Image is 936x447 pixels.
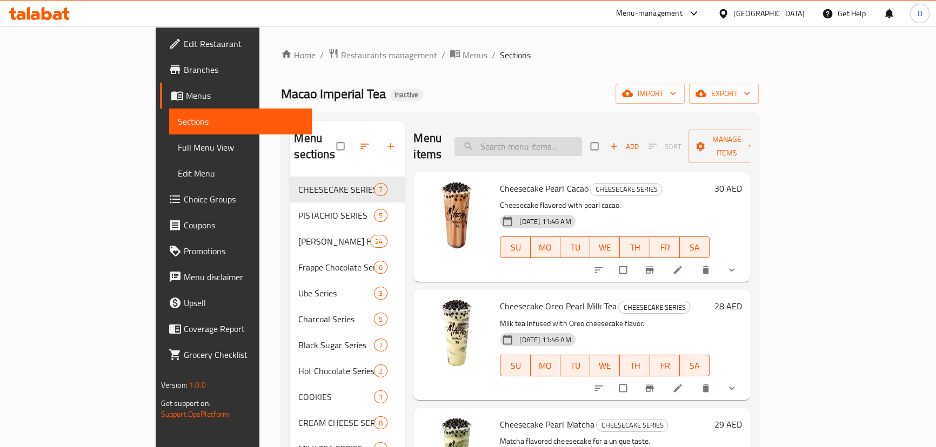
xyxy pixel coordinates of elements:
span: WE [594,240,616,255]
button: show more [720,376,746,400]
div: Charcoal Series [298,313,374,326]
button: Add section [379,134,405,158]
input: search [454,137,582,156]
button: TU [560,236,590,258]
span: Sort sections [353,134,379,158]
span: Edit Menu [178,167,303,180]
span: TU [565,240,586,255]
span: [PERSON_NAME] Favorite Items [298,235,370,248]
span: 7 [375,185,387,195]
span: Menu disclaimer [184,270,303,283]
span: Sections [178,115,303,128]
span: Select section [584,136,607,157]
span: TH [624,240,645,255]
button: MO [531,236,560,258]
a: Menus [160,83,312,109]
span: Promotions [184,245,303,258]
span: [DATE] 11:46 AM [515,216,575,227]
span: 5 [375,314,387,324]
a: Edit menu item [672,383,685,394]
span: Version: [161,378,188,392]
div: CHEESECAKE SERIES7 [290,177,405,202]
button: SU [500,355,530,376]
li: / [442,49,445,62]
span: Edit Restaurant [184,37,303,50]
a: Grocery Checklist [160,342,312,368]
div: CHEESECAKE SERIES [618,301,690,314]
span: 7 [375,340,387,350]
button: Add [607,138,641,155]
span: export [698,87,750,100]
div: CHEESECAKE SERIES [596,419,668,432]
span: Sections [500,49,531,62]
span: Cheesecake Pearl Matcha [500,416,594,432]
button: TU [560,355,590,376]
div: [PERSON_NAME] Favorite Items24 [290,228,405,254]
span: FR [654,358,676,374]
li: / [492,49,496,62]
button: show more [720,258,746,282]
span: Frappe Chocolate Series [298,261,374,274]
span: 1.0.0 [189,378,206,392]
span: CHEESECAKE SERIES [298,183,374,196]
div: CHEESECAKE SERIES [590,183,662,196]
span: Hot Chocolate Series [298,364,374,377]
a: Support.OpsPlatform [161,407,230,421]
span: 1 [375,392,387,402]
div: Pinoy's Favorite Items [298,235,370,248]
span: Add [610,140,639,153]
button: sort-choices [587,258,613,282]
span: D [917,8,922,19]
span: Select to update [613,378,636,398]
span: WE [594,358,616,374]
a: Restaurants management [328,48,437,62]
button: TH [620,236,650,258]
a: Choice Groups [160,186,312,212]
div: items [374,416,387,429]
span: Coupons [184,219,303,232]
div: Black Sugar Series7 [290,332,405,358]
span: TU [565,358,586,374]
span: Upsell [184,296,303,309]
button: MO [531,355,560,376]
div: items [374,313,387,326]
svg: Show Choices [726,383,737,394]
span: Select section first [641,138,688,155]
div: items [374,338,387,351]
span: MO [535,358,556,374]
span: 2 [375,366,387,376]
a: Coverage Report [160,316,312,342]
span: Menus [463,49,487,62]
h2: Menu sections [294,130,337,162]
a: Edit Restaurant [160,31,312,57]
button: SA [680,355,710,376]
span: Black Sugar Series [298,338,374,351]
span: Manage items [697,133,757,160]
li: / [320,49,324,62]
button: SA [680,236,710,258]
span: COOKIES [298,390,374,403]
div: Hot Chocolate Series2 [290,358,405,384]
a: Promotions [160,238,312,264]
span: SU [505,358,526,374]
span: MO [535,240,556,255]
button: TH [620,355,650,376]
button: export [689,84,759,104]
h6: 29 AED [714,417,741,432]
span: Select all sections [330,136,353,157]
span: CHEESECAKE SERIES [591,183,661,195]
img: Cheesecake Oreo Pearl Milk Tea [422,299,491,368]
span: 6 [375,262,387,273]
button: Branch-specific-item [638,376,664,400]
span: CHEESECAKE SERIES [597,419,667,431]
a: Coupons [160,212,312,238]
span: SA [684,358,705,374]
span: PISTACHIO SERIES [298,209,374,222]
span: Branches [184,63,303,76]
span: Add item [607,138,641,155]
a: Menu disclaimer [160,264,312,290]
div: Menu-management [616,7,683,20]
